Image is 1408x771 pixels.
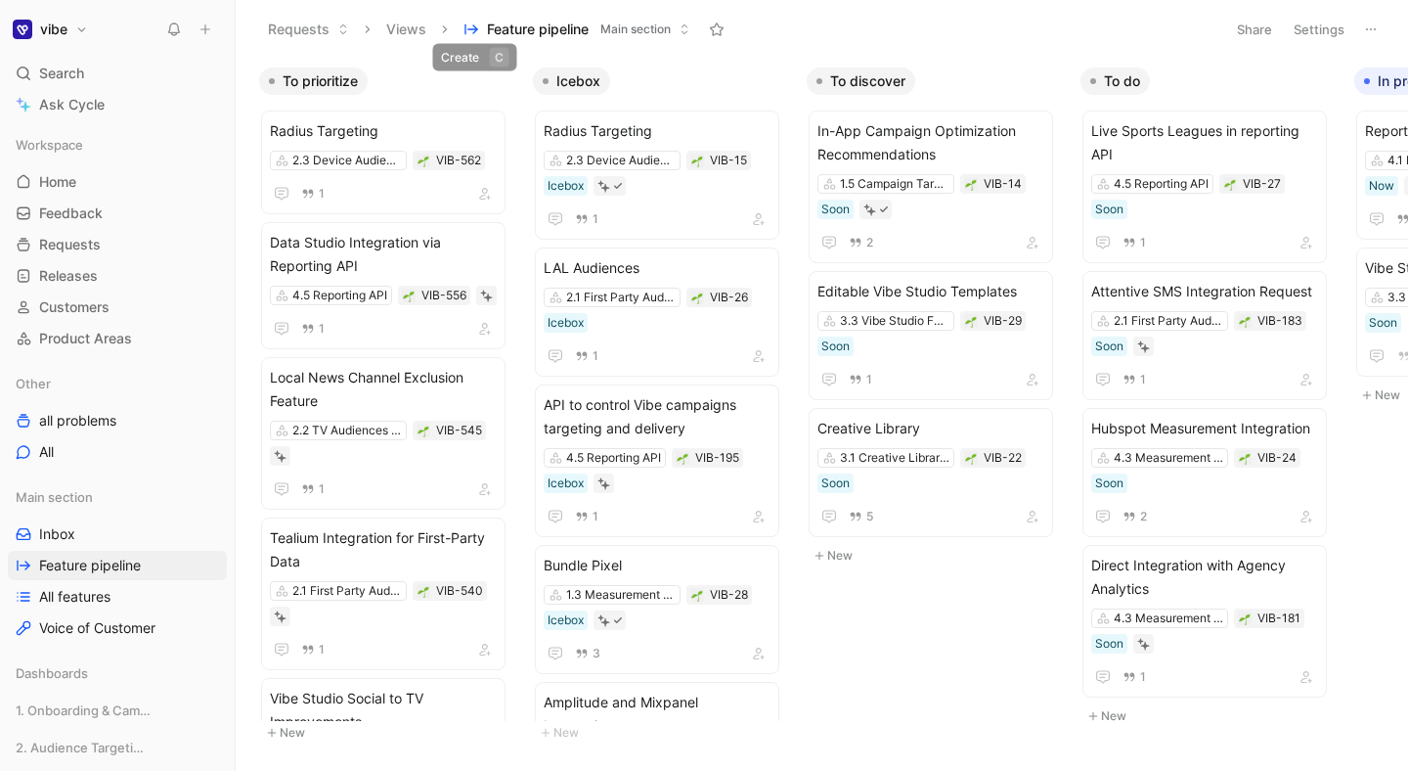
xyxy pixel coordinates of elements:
span: 2. Audience Targeting [16,738,146,757]
button: To prioritize [259,68,368,95]
button: 1 [1119,666,1150,688]
div: Workspace [8,130,227,159]
img: 🌱 [691,156,703,167]
button: Views [377,15,435,44]
span: Search [39,62,84,85]
img: 🌱 [691,293,703,304]
span: Attentive SMS Integration Request [1091,280,1318,303]
a: Radius Targeting2.3 Device Audiences (Location, Screen)1 [261,111,506,214]
button: 2 [1119,506,1151,527]
div: 🌱 [676,451,689,465]
a: Customers [8,293,227,322]
span: 1 [1140,237,1146,249]
span: Data Studio Integration via Reporting API [270,231,497,278]
div: 🌱 [417,424,430,437]
div: VIB-24 [1257,448,1297,468]
button: 1 [297,183,329,204]
button: 1 [297,639,329,660]
button: 🌱 [1223,177,1237,191]
button: 🌱 [690,291,704,304]
a: Data Studio Integration via Reporting API4.5 Reporting API1 [261,222,506,349]
div: VIB-556 [421,286,466,305]
span: Hubspot Measurement Integration [1091,417,1318,440]
span: Bundle Pixel [544,554,770,577]
div: Soon [821,474,850,493]
span: 2 [1140,511,1147,522]
button: 1 [1119,232,1150,253]
a: Home [8,167,227,197]
div: VIB-562 [436,151,481,170]
a: Local News Channel Exclusion Feature2.2 TV Audiences (channel requests)1 [261,357,506,510]
button: 5 [845,506,877,527]
span: 1 [1140,374,1146,385]
button: Icebox [533,68,610,95]
a: Releases [8,261,227,291]
div: Soon [1095,337,1123,356]
div: Other [8,369,227,398]
span: 1 [319,188,325,200]
button: 🌱 [1238,612,1252,625]
button: vibevibe [8,16,93,43]
img: 🌱 [1239,316,1251,328]
span: Direct Integration with Agency Analytics [1091,554,1318,601]
a: Creative Library3.1 Creative Library & ManagementSoon5 [809,408,1053,537]
div: 2.3 Device Audiences (Location, Screen) [566,151,676,170]
img: 🌱 [965,179,977,191]
div: 2.1 First Party Audiences (web audiences, crm or cdp integrations) [292,581,402,601]
div: VIB-26 [710,288,748,307]
a: All [8,437,227,467]
div: 3.1 Creative Library & Management [840,448,949,468]
button: 🌱 [690,588,704,602]
div: 2.1 First Party Audiences (web audiences, crm or cdp integrations) [1114,311,1223,331]
img: 🌱 [691,590,703,602]
button: 🌱 [964,314,978,328]
span: Inbox [39,524,75,544]
a: Requests [8,230,227,259]
span: Live Sports Leagues in reporting API [1091,119,1318,166]
span: Voice of Customer [39,618,155,638]
div: 2. Audience Targeting [8,733,227,762]
span: Amplitude and Mixpanel Integration [544,691,770,738]
a: Feedback [8,199,227,228]
button: 🌱 [417,584,430,598]
span: Requests [39,235,101,254]
span: Feedback [39,204,103,223]
button: 🌱 [417,154,430,167]
div: VIB-14 [984,174,1022,194]
a: Hubspot Measurement Integration4.3 Measurement IntegrationSoon2 [1082,408,1327,537]
img: 🌱 [403,291,415,302]
span: 1 [593,350,598,362]
button: Settings [1285,16,1353,43]
span: Creative Library [817,417,1044,440]
span: Home [39,172,76,192]
a: Ask Cycle [8,90,227,119]
span: 1 [319,323,325,335]
span: All [39,442,54,462]
div: 4.3 Measurement Integration [1114,448,1223,468]
div: 4.5 Reporting API [566,448,661,468]
span: Vibe Studio Social to TV Improvements [270,687,497,734]
div: 🌱 [964,451,978,465]
div: 1.5 Campaign Targeting Setup [840,174,949,194]
button: 1 [845,369,876,390]
div: 🌱 [690,154,704,167]
button: 2 [845,232,877,253]
a: Attentive SMS Integration Request2.1 First Party Audiences (web audiences, crm or cdp integration... [1082,271,1327,400]
a: all problems [8,406,227,435]
button: 🌱 [402,289,416,302]
a: LAL Audiences2.1 First Party Audiences (web audiences, crm or cdp integrations)Icebox1 [535,248,779,377]
div: 4.3 Measurement Integration [1114,609,1223,628]
button: New [807,544,1065,567]
span: Editable Vibe Studio Templates [817,280,1044,303]
div: IceboxNew [525,59,799,754]
span: Tealium Integration for First-Party Data [270,526,497,573]
div: 🌱 [1238,451,1252,465]
div: Otherall problemsAll [8,369,227,467]
span: Local News Channel Exclusion Feature [270,366,497,413]
span: API to control Vibe campaigns targeting and delivery [544,393,770,440]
